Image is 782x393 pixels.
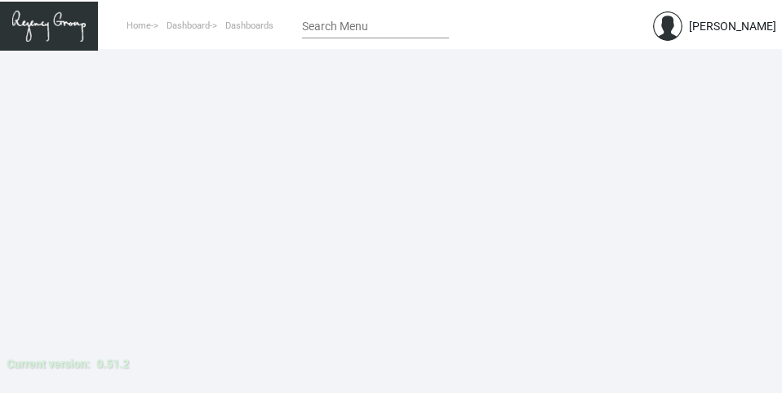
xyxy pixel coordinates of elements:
div: 0.51.2 [96,355,129,373]
div: [PERSON_NAME] [689,18,776,35]
span: Dashboard [167,20,210,31]
span: Dashboards [225,20,273,31]
div: Current version: [7,355,90,373]
img: admin@bootstrapmaster.com [653,11,682,41]
span: Home [127,20,151,31]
